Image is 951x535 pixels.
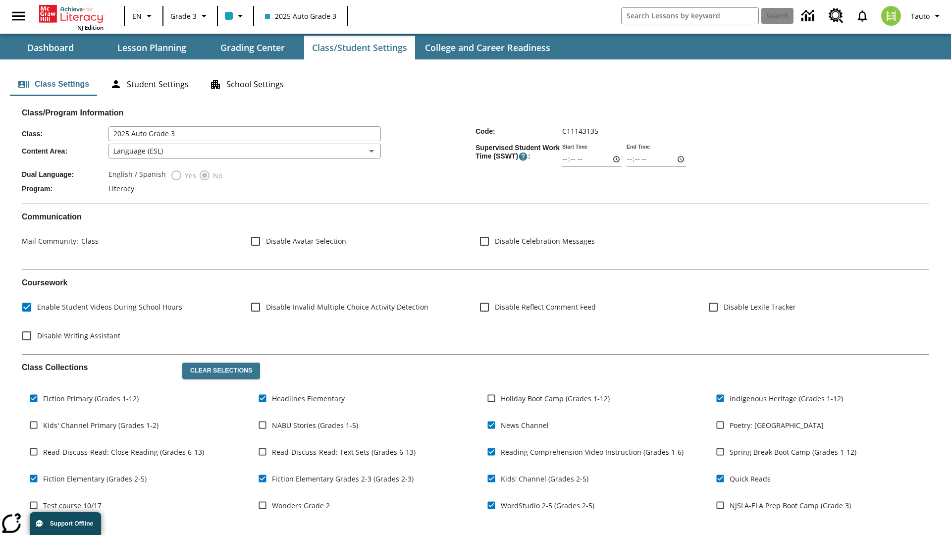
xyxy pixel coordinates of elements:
[730,500,851,511] span: NJSLA-ELA Prep Boot Camp (Grade 3)
[108,184,134,193] span: Literacy
[272,420,358,430] span: NABU Stories (Grades 1-5)
[475,144,562,161] span: Supervised Student Work Time (SSWT) :
[501,500,594,511] span: WordStudio 2-5 (Grades 2-5)
[501,447,684,457] span: Reading Comprehension Video Instruction (Grades 1-6)
[562,143,587,151] label: Start Time
[501,393,610,404] span: Holiday Boot Camp (Grades 1-12)
[22,355,929,528] div: Class Collections
[22,147,108,155] span: Content Area :
[823,2,849,29] a: Resource Center, Will open in new tab
[132,11,142,21] span: EN
[221,7,250,25] button: Class color is light blue. Change class color
[43,474,147,484] span: Fiction Elementary (Grades 2-5)
[22,236,78,246] span: Mail Community :
[730,393,843,404] span: Indigenous Heritage (Grades 1-12)
[501,420,549,430] span: News Channel
[78,236,99,246] span: Class
[102,36,201,59] button: Lesson Planning
[10,72,97,96] button: Class Settings
[182,170,196,181] span: Yes
[1,36,100,59] button: Dashboard
[50,520,93,527] span: Support Offline
[518,152,528,161] button: Supervised Student Work Time is the timeframe when students can take LevelSet and when lessons ar...
[272,474,414,484] span: Fiction Elementary Grades 2-3 (Grades 2-3)
[501,474,588,484] span: Kids' Channel (Grades 2-5)
[166,7,214,25] button: Grade: Grade 3, Select a grade
[202,72,292,96] button: School Settings
[22,212,929,262] div: Communication
[22,117,929,196] div: Class/Program Information
[730,447,856,457] span: Spring Break Boot Camp (Grades 1-12)
[43,500,102,511] span: Test course 10/17
[22,170,108,178] span: Dual Language :
[272,500,330,511] span: Wonders Grade 2
[266,302,428,312] span: Disable Invalid Multiple Choice Activity Detection
[911,11,930,21] span: Tauto
[272,393,345,404] span: Headlines Elementary
[495,302,596,312] span: Disable Reflect Comment Feed
[730,420,824,430] span: Poetry: [GEOGRAPHIC_DATA]
[266,236,346,246] span: Disable Avatar Selection
[881,6,901,26] img: avatar image
[495,236,595,246] span: Disable Celebration Messages
[43,447,204,457] span: Read-Discuss-Read: Close Reading (Grades 6-13)
[627,143,650,151] label: End Time
[849,3,875,29] a: Notifications
[304,36,415,59] button: Class/Student Settings
[22,108,929,117] h2: Class/Program Information
[108,169,166,181] label: English / Spanish
[182,363,260,379] button: Clear Selections
[22,212,929,221] h2: Communication
[272,447,416,457] span: Read-Discuss-Read: Text Sets (Grades 6-13)
[170,11,197,21] span: Grade 3
[10,72,941,96] div: Class/Student Settings
[4,1,33,31] button: Open side menu
[108,144,381,159] div: Language (ESL)
[22,278,929,346] div: Coursework
[22,130,108,138] span: Class :
[43,393,139,404] span: Fiction Primary (Grades 1-12)
[562,126,598,136] span: C11143135
[102,72,197,96] button: Student Settings
[730,474,771,484] span: Quick Reads
[265,11,336,21] span: 2025 Auto Grade 3
[724,302,796,312] span: Disable Lexile Tracker
[77,24,104,31] span: NJ Edition
[30,512,101,535] button: Support Offline
[22,278,929,287] h2: Course work
[22,363,174,372] h2: Class Collections
[37,330,120,341] span: Disable Writing Assistant
[39,4,104,24] a: Home
[22,185,108,193] span: Program :
[417,36,558,59] button: College and Career Readiness
[795,2,823,30] a: Data Center
[108,126,381,141] input: Class
[875,3,907,29] button: Select a new avatar
[37,302,182,312] span: Enable Student Videos During School Hours
[622,8,758,24] input: search field
[475,127,562,135] span: Code :
[39,3,104,31] div: Home
[211,170,222,181] span: No
[43,420,158,430] span: Kids' Channel Primary (Grades 1-2)
[203,36,302,59] button: Grading Center
[128,7,159,25] button: Language: EN, Select a language
[907,7,947,25] button: Profile/Settings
